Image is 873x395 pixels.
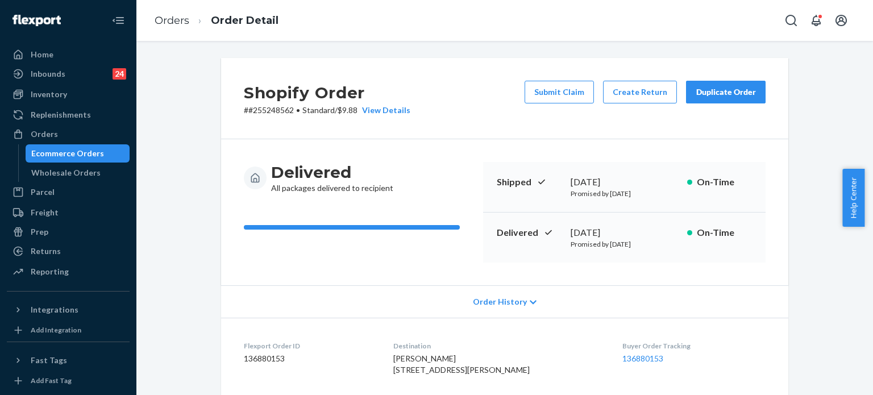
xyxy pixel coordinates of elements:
div: Add Integration [31,325,81,335]
div: Freight [31,207,59,218]
dt: Buyer Order Tracking [622,341,766,351]
button: Open account menu [830,9,853,32]
p: # #255248562 / $9.88 [244,105,410,116]
p: On-Time [697,176,752,189]
button: Close Navigation [107,9,130,32]
p: Promised by [DATE] [571,189,678,198]
div: Inbounds [31,68,65,80]
button: Help Center [842,169,864,227]
h3: Delivered [271,162,393,182]
dt: Destination [393,341,605,351]
a: Prep [7,223,130,241]
a: 136880153 [622,354,663,363]
dt: Flexport Order ID [244,341,375,351]
a: Orders [155,14,189,27]
button: Duplicate Order [686,81,766,103]
a: Orders [7,125,130,143]
div: Integrations [31,304,78,315]
a: Replenishments [7,106,130,124]
div: [DATE] [571,176,678,189]
a: Inbounds24 [7,65,130,83]
h2: Shopify Order [244,81,410,105]
a: Reporting [7,263,130,281]
span: Standard [302,105,335,115]
div: [DATE] [571,226,678,239]
a: Inventory [7,85,130,103]
span: [PERSON_NAME] [STREET_ADDRESS][PERSON_NAME] [393,354,530,375]
p: Shipped [497,176,562,189]
img: Flexport logo [13,15,61,26]
span: Order History [473,296,527,307]
div: 24 [113,68,126,80]
button: Integrations [7,301,130,319]
span: • [296,105,300,115]
div: Ecommerce Orders [31,148,104,159]
a: Add Fast Tag [7,374,130,388]
a: Home [7,45,130,64]
button: Open Search Box [780,9,803,32]
button: Open notifications [805,9,828,32]
button: Fast Tags [7,351,130,369]
a: Returns [7,242,130,260]
div: Add Fast Tag [31,376,72,385]
p: Promised by [DATE] [571,239,678,249]
a: Ecommerce Orders [26,144,130,163]
div: Parcel [31,186,55,198]
ol: breadcrumbs [145,4,288,38]
button: Submit Claim [525,81,594,103]
a: Order Detail [211,14,278,27]
a: Freight [7,203,130,222]
a: Wholesale Orders [26,164,130,182]
dd: 136880153 [244,353,375,364]
button: View Details [357,105,410,116]
p: On-Time [697,226,752,239]
div: Wholesale Orders [31,167,101,178]
button: Create Return [603,81,677,103]
div: All packages delivered to recipient [271,162,393,194]
div: Prep [31,226,48,238]
div: Orders [31,128,58,140]
div: Inventory [31,89,67,100]
div: Replenishments [31,109,91,120]
p: Delivered [497,226,562,239]
a: Add Integration [7,323,130,337]
div: Duplicate Order [696,86,756,98]
a: Parcel [7,183,130,201]
div: Home [31,49,53,60]
div: Returns [31,246,61,257]
div: Fast Tags [31,355,67,366]
div: Reporting [31,266,69,277]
